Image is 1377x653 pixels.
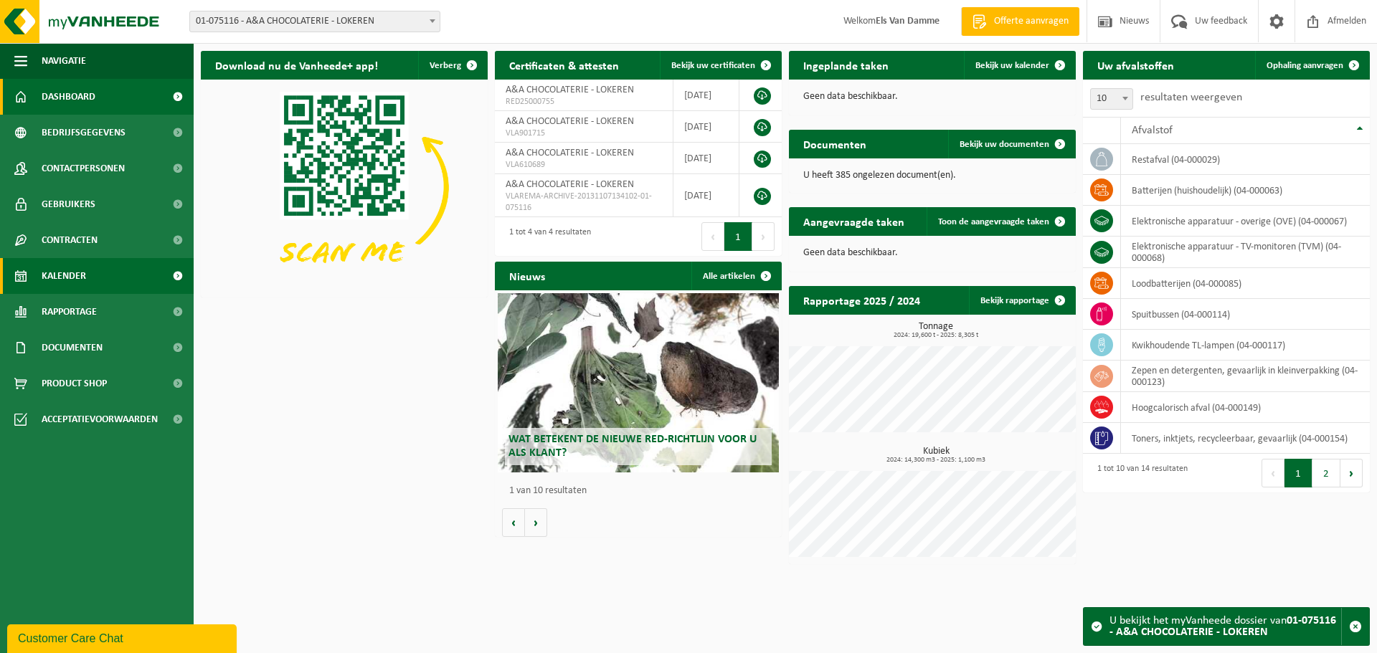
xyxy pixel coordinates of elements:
a: Alle artikelen [691,262,780,290]
h2: Rapportage 2025 / 2024 [789,286,934,314]
button: Vorige [502,508,525,537]
span: Documenten [42,330,103,366]
label: resultaten weergeven [1140,92,1242,103]
td: [DATE] [673,143,739,174]
button: Previous [701,222,724,251]
span: Offerte aanvragen [990,14,1072,29]
a: Bekijk rapportage [969,286,1074,315]
td: [DATE] [673,111,739,143]
span: Acceptatievoorwaarden [42,401,158,437]
h3: Kubiek [796,447,1076,464]
button: Volgende [525,508,547,537]
button: 2 [1312,459,1340,487]
span: A&A CHOCOLATERIE - LOKEREN [506,85,634,95]
span: A&A CHOCOLATERIE - LOKEREN [506,116,634,127]
h2: Documenten [789,130,881,158]
span: Bekijk uw kalender [975,61,1049,70]
a: Offerte aanvragen [961,7,1079,36]
div: 1 tot 4 van 4 resultaten [502,221,591,252]
span: VLA901715 [506,128,662,139]
h2: Certificaten & attesten [495,51,633,79]
span: Bedrijfsgegevens [42,115,126,151]
td: batterijen (huishoudelijk) (04-000063) [1121,175,1370,206]
a: Toon de aangevraagde taken [927,207,1074,236]
strong: Els Van Damme [876,16,940,27]
span: Toon de aangevraagde taken [938,217,1049,227]
h2: Download nu de Vanheede+ app! [201,51,392,79]
span: VLAREMA-ARCHIVE-20131107134102-01-075116 [506,191,662,214]
button: Next [752,222,775,251]
span: 10 [1091,89,1132,109]
td: kwikhoudende TL-lampen (04-000117) [1121,330,1370,361]
span: 2024: 14,300 m3 - 2025: 1,100 m3 [796,457,1076,464]
span: Contracten [42,222,98,258]
span: Navigatie [42,43,86,79]
td: elektronische apparatuur - TV-monitoren (TVM) (04-000068) [1121,237,1370,268]
span: Gebruikers [42,186,95,222]
a: Wat betekent de nieuwe RED-richtlijn voor u als klant? [498,293,779,472]
span: Wat betekent de nieuwe RED-richtlijn voor u als klant? [508,434,757,459]
span: VLA610689 [506,159,662,171]
span: 01-075116 - A&A CHOCOLATERIE - LOKEREN [189,11,440,32]
span: Product Shop [42,366,107,401]
span: Ophaling aanvragen [1267,61,1343,70]
td: toners, inktjets, recycleerbaar, gevaarlijk (04-000154) [1121,423,1370,454]
span: A&A CHOCOLATERIE - LOKEREN [506,148,634,158]
h2: Uw afvalstoffen [1083,51,1188,79]
td: elektronische apparatuur - overige (OVE) (04-000067) [1121,206,1370,237]
td: restafval (04-000029) [1121,144,1370,175]
a: Bekijk uw documenten [948,130,1074,158]
p: U heeft 385 ongelezen document(en). [803,171,1061,181]
p: 1 van 10 resultaten [509,486,775,496]
h3: Tonnage [796,322,1076,339]
h2: Ingeplande taken [789,51,903,79]
h2: Nieuws [495,262,559,290]
div: U bekijkt het myVanheede dossier van [1109,608,1341,645]
span: Verberg [430,61,461,70]
span: Rapportage [42,294,97,330]
button: Next [1340,459,1363,487]
td: hoogcalorisch afval (04-000149) [1121,392,1370,423]
iframe: chat widget [7,621,240,653]
span: Contactpersonen [42,151,125,186]
button: Verberg [418,51,486,80]
span: Afvalstof [1132,125,1173,136]
a: Ophaling aanvragen [1255,51,1368,80]
span: Dashboard [42,79,95,115]
span: RED25000755 [506,96,662,108]
span: A&A CHOCOLATERIE - LOKEREN [506,179,634,190]
button: 1 [1284,459,1312,487]
div: 1 tot 10 van 14 resultaten [1090,457,1188,489]
span: Bekijk uw certificaten [671,61,755,70]
span: 10 [1090,88,1133,110]
a: Bekijk uw certificaten [660,51,780,80]
strong: 01-075116 - A&A CHOCOLATERIE - LOKEREN [1109,615,1336,638]
button: Previous [1262,459,1284,487]
button: 1 [724,222,752,251]
a: Bekijk uw kalender [964,51,1074,80]
span: Bekijk uw documenten [960,140,1049,149]
p: Geen data beschikbaar. [803,92,1061,102]
span: 2024: 19,600 t - 2025: 8,305 t [796,332,1076,339]
span: 01-075116 - A&A CHOCOLATERIE - LOKEREN [190,11,440,32]
td: [DATE] [673,80,739,111]
span: Kalender [42,258,86,294]
p: Geen data beschikbaar. [803,248,1061,258]
td: loodbatterijen (04-000085) [1121,268,1370,299]
td: [DATE] [673,174,739,217]
td: zepen en detergenten, gevaarlijk in kleinverpakking (04-000123) [1121,361,1370,392]
td: spuitbussen (04-000114) [1121,299,1370,330]
img: Download de VHEPlus App [201,80,488,295]
h2: Aangevraagde taken [789,207,919,235]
